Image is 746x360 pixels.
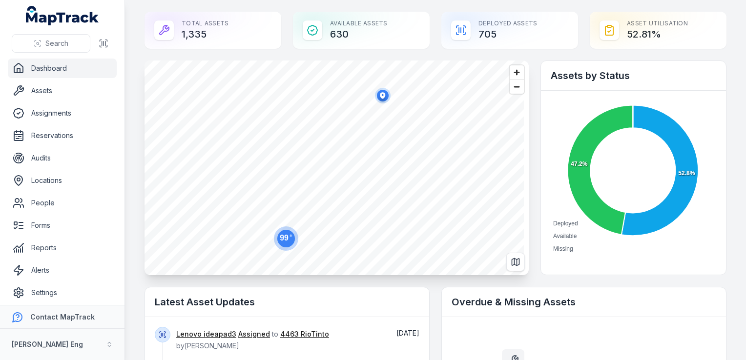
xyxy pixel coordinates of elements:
a: Dashboard [8,59,117,78]
button: Search [12,34,90,53]
a: Lenovo ideapad3 [176,329,236,339]
span: Deployed [553,220,578,227]
time: 01/09/2025, 9:05:35 am [396,329,419,337]
a: Reservations [8,126,117,145]
a: Alerts [8,260,117,280]
a: Locations [8,171,117,190]
canvas: Map [145,60,524,275]
a: People [8,193,117,213]
a: MapTrack [26,6,99,25]
h2: Overdue & Missing Assets [452,295,716,309]
button: Zoom out [510,80,524,94]
span: [DATE] [396,329,419,337]
tspan: + [290,233,292,239]
a: Assets [8,81,117,100]
span: Missing [553,245,573,252]
a: Audits [8,148,117,168]
a: Assigned [238,329,270,339]
strong: Contact MapTrack [30,313,95,321]
a: Assignments [8,103,117,123]
a: Forms [8,216,117,235]
span: Available [553,233,577,240]
h2: Latest Asset Updates [155,295,419,309]
text: 99 [280,233,292,242]
span: Search [45,39,68,48]
strong: [PERSON_NAME] Eng [12,340,83,348]
button: Zoom in [510,65,524,80]
a: 4463 RioTinto [280,329,329,339]
span: to by [PERSON_NAME] [176,330,329,350]
button: Switch to Map View [506,253,525,271]
h2: Assets by Status [551,69,716,82]
a: Settings [8,283,117,302]
a: Reports [8,238,117,258]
